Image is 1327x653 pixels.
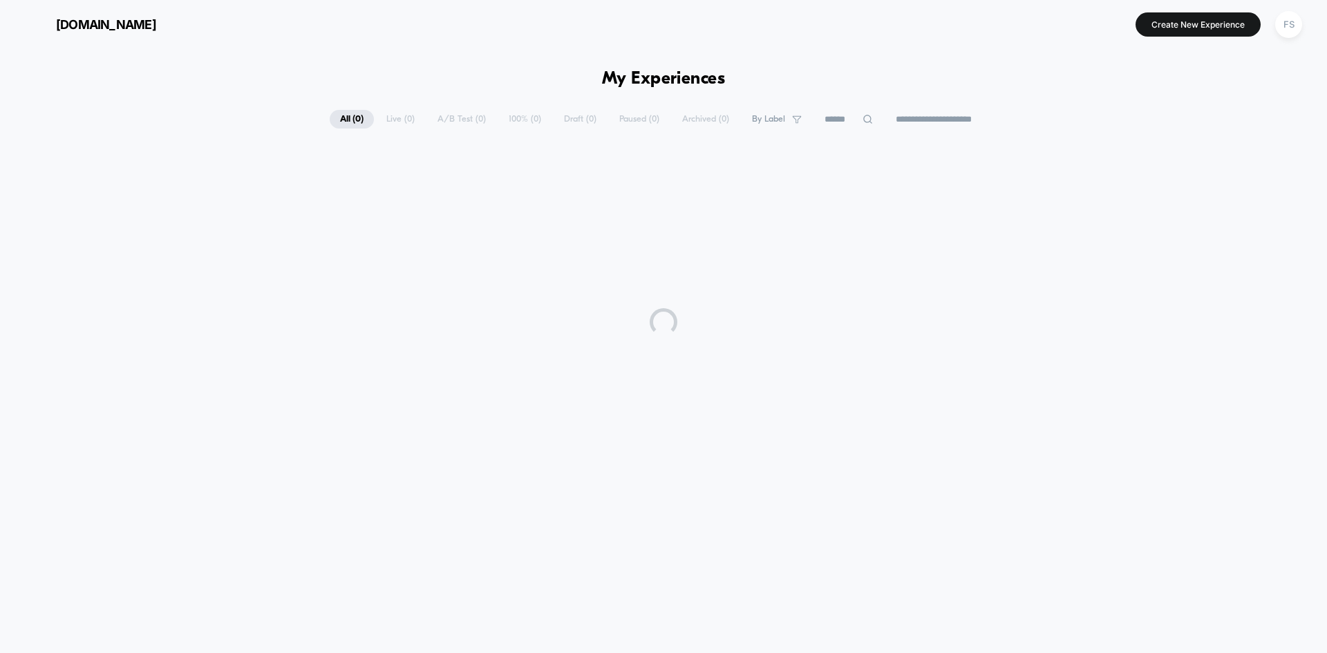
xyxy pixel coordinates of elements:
span: [DOMAIN_NAME] [56,17,156,32]
button: [DOMAIN_NAME] [21,13,160,35]
span: All ( 0 ) [330,110,374,129]
button: FS [1271,10,1306,39]
h1: My Experiences [602,69,726,89]
button: Create New Experience [1136,12,1261,37]
span: By Label [752,114,785,124]
div: FS [1275,11,1302,38]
